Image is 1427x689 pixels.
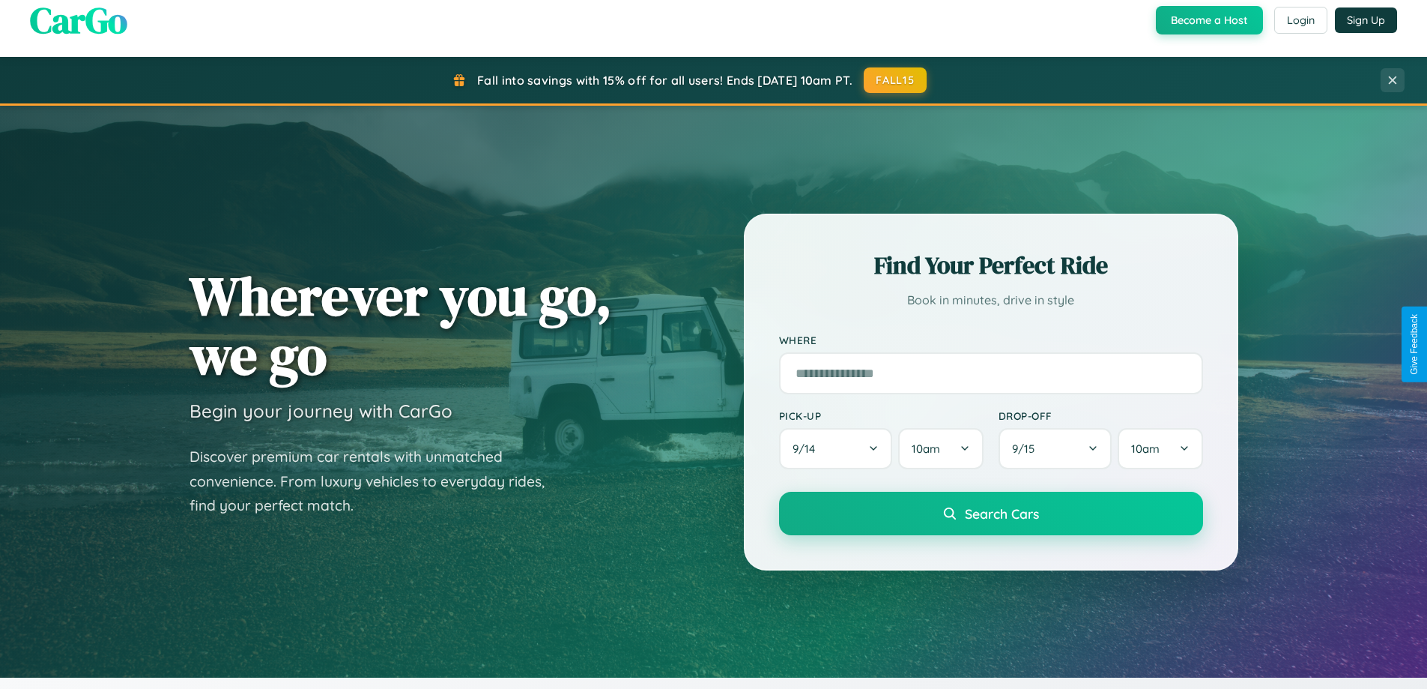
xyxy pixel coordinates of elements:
button: Login [1274,7,1327,34]
button: 9/14 [779,428,893,469]
h1: Wherever you go, we go [190,266,612,385]
h2: Find Your Perfect Ride [779,249,1203,282]
button: 10am [1118,428,1202,469]
span: 9 / 15 [1012,442,1042,456]
span: 10am [1131,442,1160,456]
button: Search Cars [779,492,1203,535]
label: Pick-up [779,409,984,422]
label: Drop-off [999,409,1203,422]
button: FALL15 [864,67,927,93]
button: Become a Host [1156,6,1263,34]
div: Give Feedback [1409,314,1420,375]
p: Discover premium car rentals with unmatched convenience. From luxury vehicles to everyday rides, ... [190,445,564,518]
p: Book in minutes, drive in style [779,289,1203,311]
h3: Begin your journey with CarGo [190,400,452,422]
span: Search Cars [965,505,1039,522]
span: Fall into savings with 15% off for all users! Ends [DATE] 10am PT. [477,73,852,88]
span: 9 / 14 [793,442,822,456]
button: 10am [898,428,983,469]
label: Where [779,334,1203,346]
span: 10am [912,442,940,456]
button: 9/15 [999,428,1112,469]
button: Sign Up [1335,7,1397,33]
